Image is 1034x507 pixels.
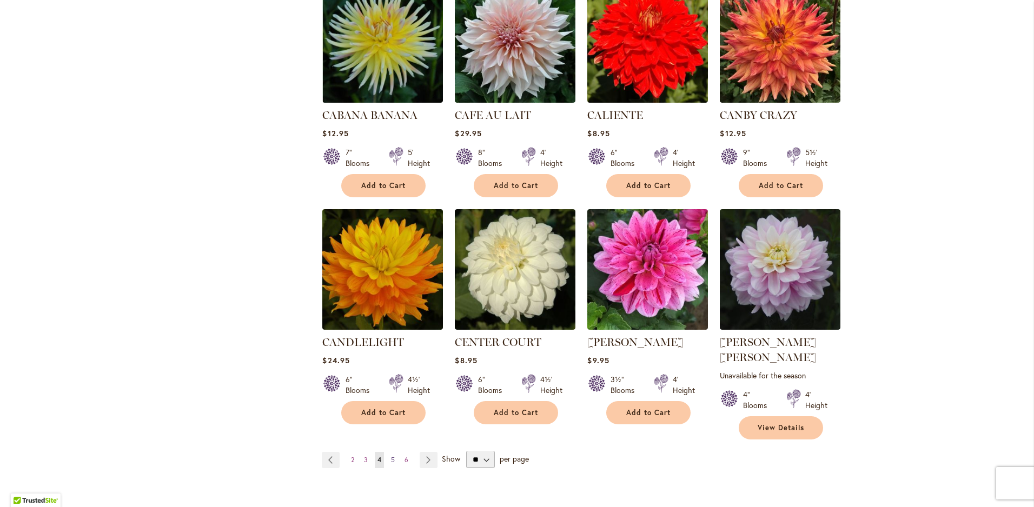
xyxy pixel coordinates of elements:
[587,95,708,105] a: CALIENTE
[606,401,691,424] button: Add to Cart
[611,147,641,169] div: 6" Blooms
[478,374,508,396] div: 6" Blooms
[739,174,823,197] button: Add to Cart
[364,456,368,464] span: 3
[587,322,708,332] a: CHA CHING
[455,128,481,138] span: $29.95
[606,174,691,197] button: Add to Cart
[720,370,840,381] p: Unavailable for the season
[611,374,641,396] div: 3½" Blooms
[720,95,840,105] a: Canby Crazy
[626,408,671,417] span: Add to Cart
[322,336,404,349] a: CANDLELIGHT
[322,322,443,332] a: CANDLELIGHT
[673,147,695,169] div: 4' Height
[322,209,443,330] img: CANDLELIGHT
[361,181,406,190] span: Add to Cart
[805,147,827,169] div: 5½' Height
[743,389,773,411] div: 4" Blooms
[322,109,417,122] a: CABANA BANANA
[455,355,477,365] span: $8.95
[351,456,354,464] span: 2
[455,95,575,105] a: Café Au Lait
[587,109,643,122] a: CALIENTE
[402,452,411,468] a: 6
[346,374,376,396] div: 6" Blooms
[408,147,430,169] div: 5' Height
[587,209,708,330] img: CHA CHING
[346,147,376,169] div: 7" Blooms
[455,336,541,349] a: CENTER COURT
[455,209,575,330] img: CENTER COURT
[494,408,538,417] span: Add to Cart
[587,355,609,365] span: $9.95
[494,181,538,190] span: Add to Cart
[739,416,823,439] a: View Details
[759,181,803,190] span: Add to Cart
[405,456,408,464] span: 6
[474,401,558,424] button: Add to Cart
[720,109,797,122] a: CANBY CRAZY
[408,374,430,396] div: 4½' Height
[455,322,575,332] a: CENTER COURT
[743,147,773,169] div: 9" Blooms
[341,174,426,197] button: Add to Cart
[361,452,370,468] a: 3
[348,452,357,468] a: 2
[720,128,746,138] span: $12.95
[8,469,38,499] iframe: Launch Accessibility Center
[388,452,397,468] a: 5
[361,408,406,417] span: Add to Cart
[720,322,840,332] a: Charlotte Mae
[720,336,816,364] a: [PERSON_NAME] [PERSON_NAME]
[455,109,531,122] a: CAFE AU LAIT
[587,128,609,138] span: $8.95
[540,147,562,169] div: 4' Height
[626,181,671,190] span: Add to Cart
[540,374,562,396] div: 4½' Height
[341,401,426,424] button: Add to Cart
[758,423,804,432] span: View Details
[720,209,840,330] img: Charlotte Mae
[322,128,348,138] span: $12.95
[322,355,349,365] span: $24.95
[391,456,395,464] span: 5
[377,456,381,464] span: 4
[500,453,529,464] span: per page
[673,374,695,396] div: 4' Height
[442,453,460,464] span: Show
[474,174,558,197] button: Add to Cart
[322,95,443,105] a: CABANA BANANA
[478,147,508,169] div: 8" Blooms
[805,389,827,411] div: 4' Height
[587,336,684,349] a: [PERSON_NAME]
